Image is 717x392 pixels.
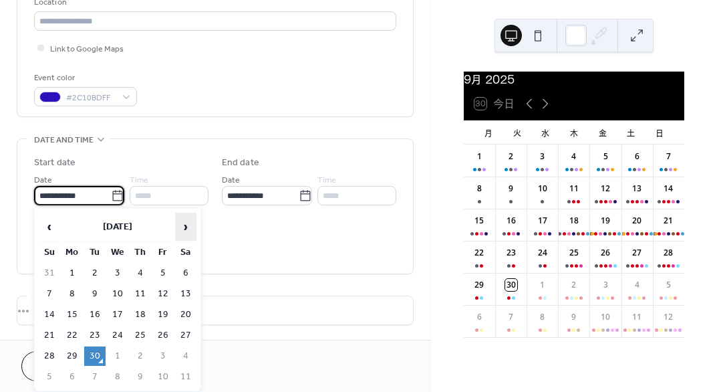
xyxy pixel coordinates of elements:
[152,367,174,387] td: 10
[662,279,674,291] div: 5
[175,264,196,283] td: 6
[61,367,83,387] td: 6
[152,243,174,262] th: Fr
[152,305,174,324] td: 19
[130,243,151,262] th: Th
[222,173,240,187] span: Date
[645,120,674,144] div: 日
[175,367,196,387] td: 11
[473,183,485,195] div: 8
[61,284,83,304] td: 8
[631,215,643,227] div: 20
[560,120,589,144] div: 木
[176,213,196,240] span: ›
[631,151,643,163] div: 6
[505,279,517,291] div: 30
[84,305,106,324] td: 16
[631,311,643,323] div: 11
[39,367,60,387] td: 5
[130,305,151,324] td: 18
[130,284,151,304] td: 11
[39,243,60,262] th: Su
[568,311,580,323] div: 9
[662,247,674,259] div: 28
[107,367,128,387] td: 8
[662,151,674,163] div: 7
[505,311,517,323] div: 7
[537,311,549,323] div: 8
[222,156,259,170] div: End date
[130,367,151,387] td: 9
[568,247,580,259] div: 25
[61,347,83,366] td: 29
[17,296,413,324] div: •••
[61,243,83,262] th: Mo
[662,311,674,323] div: 12
[531,120,560,144] div: 水
[84,284,106,304] td: 9
[175,347,196,366] td: 4
[568,215,580,227] div: 18
[464,72,684,88] div: 9月 2025
[473,247,485,259] div: 22
[39,264,60,283] td: 31
[84,264,106,283] td: 2
[317,173,336,187] span: Time
[537,247,549,259] div: 24
[107,326,128,345] td: 24
[662,183,674,195] div: 14
[537,279,549,291] div: 1
[599,151,611,163] div: 5
[107,243,128,262] th: We
[61,305,83,324] td: 15
[473,215,485,227] div: 15
[505,151,517,163] div: 2
[84,326,106,345] td: 23
[39,284,60,304] td: 7
[152,347,174,366] td: 3
[473,311,485,323] div: 6
[107,264,128,283] td: 3
[505,183,517,195] div: 9
[21,351,104,381] button: Cancel
[84,347,106,366] td: 30
[39,305,60,324] td: 14
[61,326,83,345] td: 22
[537,215,549,227] div: 17
[537,151,549,163] div: 3
[130,326,151,345] td: 25
[599,279,611,291] div: 3
[50,42,124,56] span: Link to Google Maps
[599,311,611,323] div: 10
[175,326,196,345] td: 27
[130,347,151,366] td: 2
[39,326,60,345] td: 21
[152,264,174,283] td: 5
[175,243,196,262] th: Sa
[175,284,196,304] td: 13
[568,183,580,195] div: 11
[473,151,485,163] div: 1
[34,133,94,147] span: Date and time
[617,120,646,144] div: 土
[107,305,128,324] td: 17
[107,347,128,366] td: 1
[34,173,52,187] span: Date
[107,284,128,304] td: 10
[662,215,674,227] div: 21
[84,367,106,387] td: 7
[505,247,517,259] div: 23
[152,284,174,304] td: 12
[599,215,611,227] div: 19
[39,347,60,366] td: 28
[631,183,643,195] div: 13
[568,279,580,291] div: 2
[473,279,485,291] div: 29
[568,151,580,163] div: 4
[61,213,174,241] th: [DATE]
[505,215,517,227] div: 16
[34,156,76,170] div: Start date
[61,264,83,283] td: 1
[175,305,196,324] td: 20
